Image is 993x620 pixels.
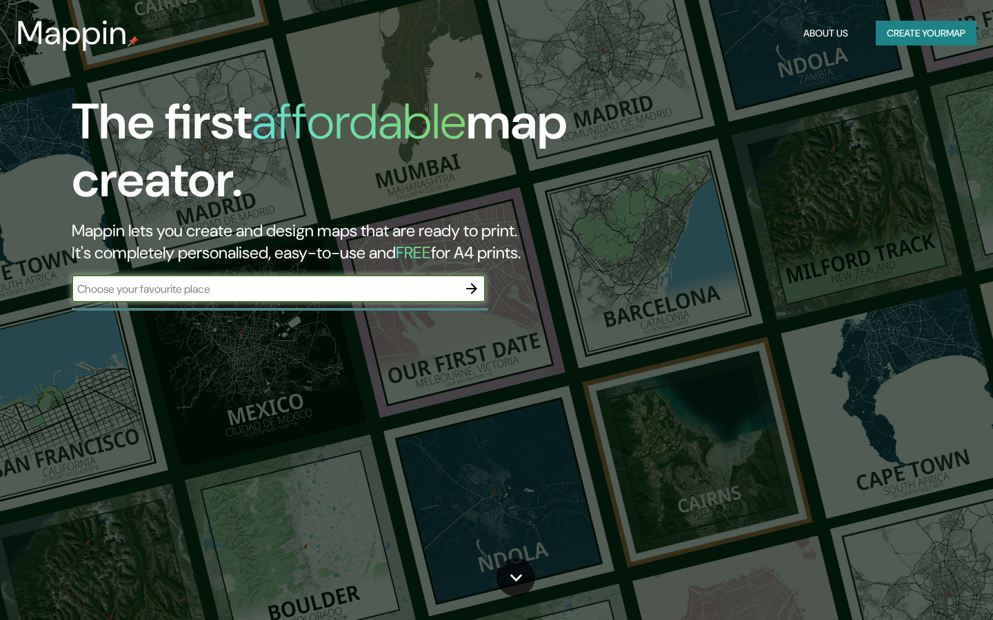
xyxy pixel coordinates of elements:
h5: FREE [396,242,431,263]
input: Choose your favourite place [72,281,458,297]
button: Create yourmap [876,21,976,46]
h3: Mappin [17,14,128,52]
button: About Us [798,21,854,46]
h2: Mappin lets you create and design maps that are ready to print. It's completely personalised, eas... [72,220,568,264]
h1: The first map creator. [72,93,568,220]
img: mappin-pin [128,36,139,47]
h1: affordable [252,90,466,154]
